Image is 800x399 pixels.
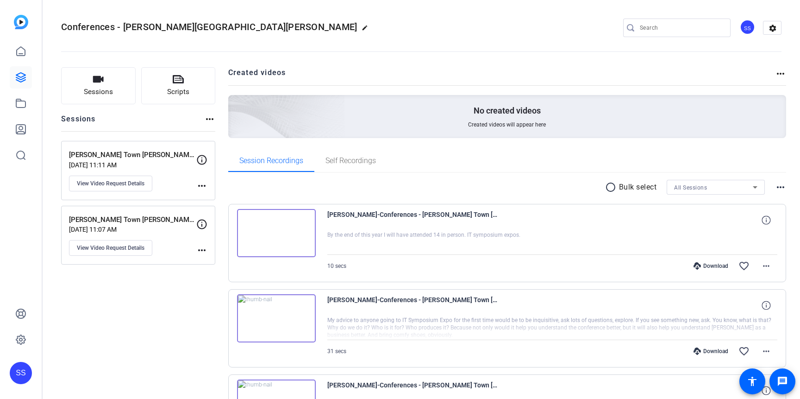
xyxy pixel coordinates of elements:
mat-icon: message [777,376,788,387]
mat-icon: edit [362,25,373,36]
span: 31 secs [327,348,346,355]
mat-icon: favorite_border [738,346,750,357]
span: Session Recordings [239,157,303,165]
span: Sessions [84,87,113,97]
span: All Sessions [674,184,707,191]
h2: Created videos [228,67,775,85]
img: thumb-nail [237,294,316,342]
p: No created videos [474,105,541,116]
p: [DATE] 11:11 AM [69,161,196,169]
span: Conferences - [PERSON_NAME][GEOGRAPHIC_DATA][PERSON_NAME] [61,21,357,32]
div: Download [689,348,733,355]
img: thumb-nail [237,209,316,257]
mat-icon: more_horiz [761,260,772,272]
input: Search [640,22,723,33]
mat-icon: more_horiz [196,245,207,256]
span: Scripts [167,87,189,97]
ngx-avatar: Steven Scheele [740,19,756,36]
button: Sessions [61,67,136,104]
button: View Video Request Details [69,240,152,256]
img: Creted videos background [125,3,345,204]
mat-icon: accessibility [747,376,758,387]
mat-icon: more_horiz [761,346,772,357]
button: View Video Request Details [69,176,152,191]
span: View Video Request Details [77,244,144,252]
p: [DATE] 11:07 AM [69,226,196,233]
mat-icon: radio_button_unchecked [605,182,619,193]
img: blue-gradient.svg [14,15,28,29]
span: View Video Request Details [77,180,144,187]
mat-icon: more_horiz [204,114,215,125]
div: Download [689,262,733,270]
p: [PERSON_NAME] Town [PERSON_NAME] - Tenured [69,150,196,160]
span: [PERSON_NAME]-Conferences - [PERSON_NAME] Town [PERSON_NAME]-[PERSON_NAME][GEOGRAPHIC_DATA][PERSO... [327,209,499,231]
div: SS [740,19,755,35]
p: [PERSON_NAME] Town [PERSON_NAME] - Newbies [69,215,196,225]
mat-icon: more_horiz [775,182,786,193]
span: Self Recordings [325,157,376,165]
h2: Sessions [61,114,96,131]
p: Bulk select [619,182,657,193]
span: Created videos will appear here [468,121,546,128]
mat-icon: more_horiz [775,68,786,79]
div: SS [10,362,32,384]
mat-icon: more_horiz [196,180,207,191]
span: 10 secs [327,263,346,269]
button: Scripts [141,67,216,104]
mat-icon: favorite_border [738,260,750,272]
span: [PERSON_NAME]-Conferences - [PERSON_NAME] Town [PERSON_NAME]-[PERSON_NAME][GEOGRAPHIC_DATA][PERSO... [327,294,499,317]
mat-icon: settings [763,21,782,35]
